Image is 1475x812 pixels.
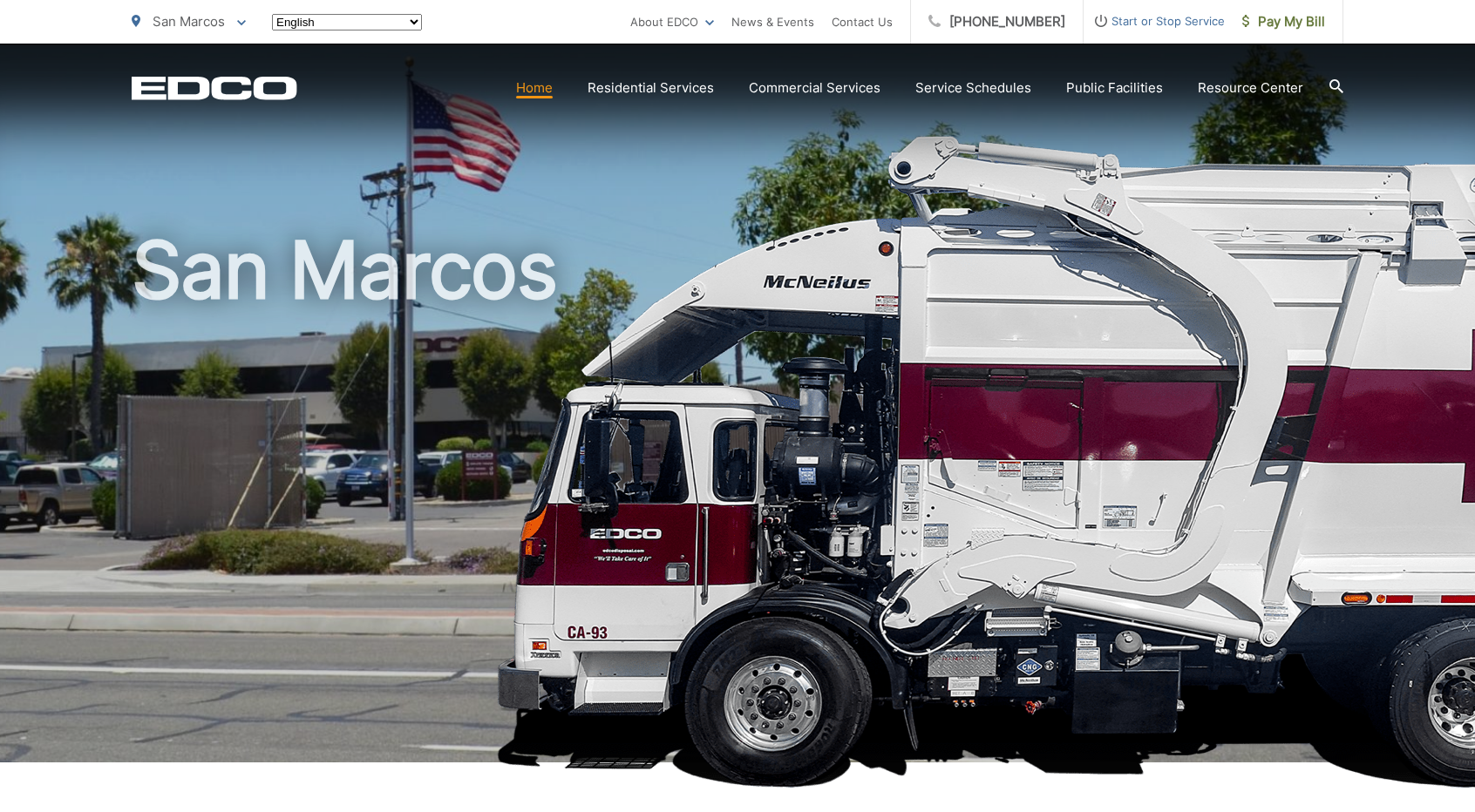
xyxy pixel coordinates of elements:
[1066,78,1163,98] a: Public Facilities
[132,76,297,100] a: EDCD logo. Return to the homepage.
[915,78,1031,98] a: Service Schedules
[272,14,422,30] select: Select a language
[630,11,714,32] a: About EDCO
[832,11,893,32] a: Contact Us
[749,78,880,98] a: Commercial Services
[153,13,225,30] span: San Marcos
[132,227,1343,778] h1: San Marcos
[731,11,814,32] a: News & Events
[1242,11,1325,32] span: Pay My Bill
[588,78,714,98] a: Residential Services
[516,78,553,98] a: Home
[1198,78,1303,98] a: Resource Center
